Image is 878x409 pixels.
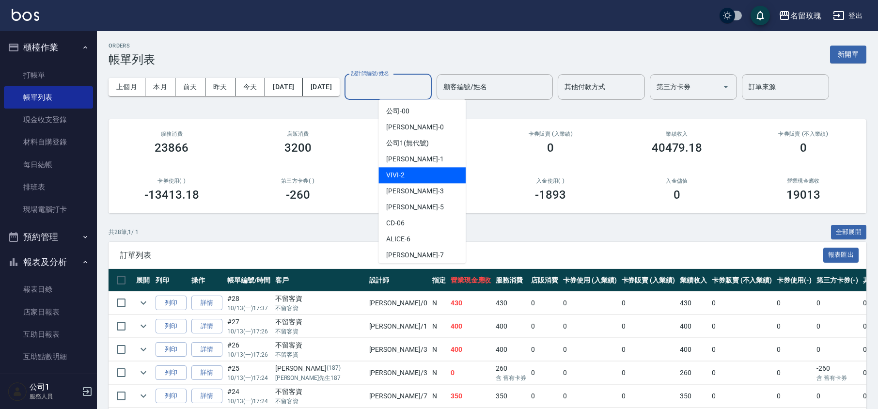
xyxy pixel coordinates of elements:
label: 設計師編號/姓名 [351,70,389,77]
td: 0 [709,362,774,384]
th: 指定 [430,269,448,292]
a: 互助日報表 [4,323,93,346]
button: 列印 [156,365,187,380]
td: 350 [448,385,494,408]
td: 400 [493,338,529,361]
span: [PERSON_NAME] -5 [386,202,443,212]
td: 350 [493,385,529,408]
span: [PERSON_NAME] -7 [386,250,443,260]
td: [PERSON_NAME] /0 [367,292,430,315]
th: 帳單編號/時間 [225,269,273,292]
p: 共 28 筆, 1 / 1 [109,228,139,236]
h3: 40479.18 [652,141,703,155]
h3: 23866 [155,141,188,155]
td: 430 [493,292,529,315]
h2: 入金儲值 [626,178,729,184]
p: (187) [327,363,341,374]
td: 0 [774,315,814,338]
td: 0 [561,292,619,315]
h2: 卡券使用 (入業績) [373,131,476,137]
th: 操作 [189,269,225,292]
a: 互助點數明細 [4,346,93,368]
a: 材料自購登錄 [4,131,93,153]
td: #26 [225,338,273,361]
p: 10/13 (一) 17:26 [227,327,270,336]
td: 0 [709,315,774,338]
button: Open [718,79,734,94]
td: 0 [529,362,561,384]
th: 列印 [153,269,189,292]
h3: 19013 [786,188,820,202]
a: 詳情 [191,389,222,404]
button: 列印 [156,389,187,404]
td: N [430,315,448,338]
h2: 店販消費 [247,131,350,137]
td: 350 [677,385,709,408]
img: Person [8,382,27,401]
th: 卡券使用 (入業績) [561,269,619,292]
button: 本月 [145,78,175,96]
th: 營業現金應收 [448,269,494,292]
h2: 入金使用(-) [499,178,602,184]
a: 每日結帳 [4,154,93,176]
td: 0 [561,338,619,361]
button: expand row [136,365,151,380]
span: 訂單列表 [120,251,823,260]
a: 店家日報表 [4,301,93,323]
span: 公司1 (無代號) [386,138,429,148]
td: 0 [529,315,561,338]
td: 260 [677,362,709,384]
td: 0 [774,292,814,315]
td: 0 [529,292,561,315]
a: 詳情 [191,365,222,380]
td: N [430,292,448,315]
div: 不留客資 [275,317,364,327]
td: 400 [677,338,709,361]
div: 不留客資 [275,294,364,304]
button: save [751,6,770,25]
h3: -13413.18 [144,188,199,202]
td: 260 [493,362,529,384]
td: 0 [774,385,814,408]
button: 櫃檯作業 [4,35,93,60]
h3: 服務消費 [120,131,223,137]
td: #24 [225,385,273,408]
td: [PERSON_NAME] /3 [367,338,430,361]
td: N [430,362,448,384]
h3: 0 [547,141,554,155]
td: 0 [448,362,494,384]
td: 0 [709,385,774,408]
a: 現場電腦打卡 [4,198,93,220]
button: 今天 [235,78,266,96]
td: 0 [619,315,678,338]
div: 不留客資 [275,387,364,397]
div: 不留客資 [275,340,364,350]
p: 不留客資 [275,397,364,406]
button: expand row [136,389,151,403]
td: 0 [529,338,561,361]
th: 客戶 [273,269,367,292]
p: 含 舊有卡券 [816,374,858,382]
th: 服務消費 [493,269,529,292]
p: 10/13 (一) 17:24 [227,397,270,406]
button: 預約管理 [4,224,93,250]
h2: 卡券販賣 (入業績) [499,131,602,137]
p: 10/13 (一) 17:26 [227,350,270,359]
h3: 3200 [284,141,312,155]
a: 報表目錄 [4,278,93,300]
p: 10/13 (一) 17:24 [227,374,270,382]
button: 全部展開 [831,225,867,240]
a: 現金收支登錄 [4,109,93,131]
h5: 公司1 [30,382,79,392]
h2: 其他付款方式(-) [373,178,476,184]
td: -260 [814,362,861,384]
td: 0 [561,385,619,408]
td: 430 [448,292,494,315]
button: 前天 [175,78,205,96]
button: 報表匯出 [823,248,859,263]
th: 業績收入 [677,269,709,292]
a: 詳情 [191,296,222,311]
td: 0 [619,362,678,384]
td: 0 [619,292,678,315]
th: 卡券使用(-) [774,269,814,292]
